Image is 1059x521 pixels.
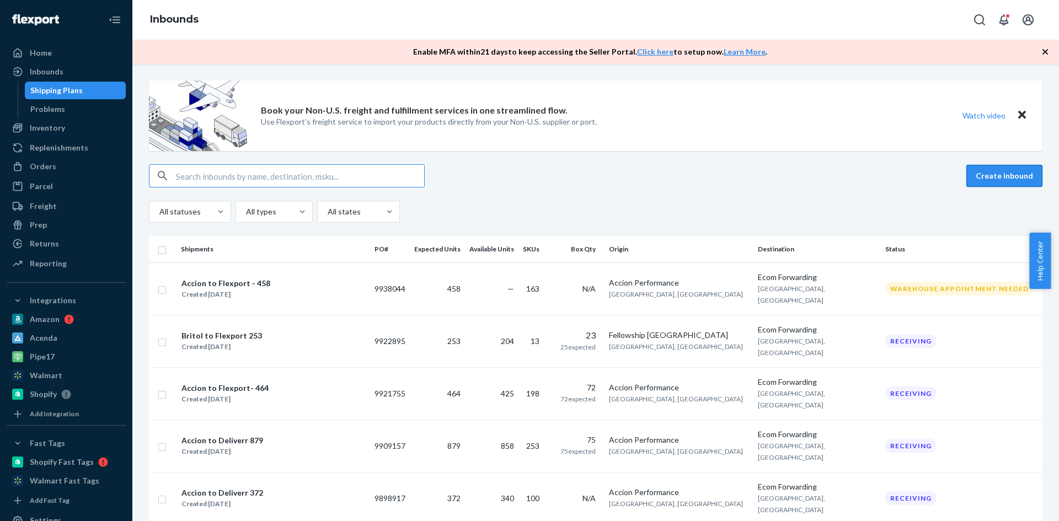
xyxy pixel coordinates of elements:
[1029,233,1051,289] span: Help Center
[447,336,461,346] span: 253
[181,487,263,498] div: Accion to Deliverr 372
[501,389,514,398] span: 425
[758,324,876,335] div: Ecom Forwarding
[7,310,126,328] a: Amazon
[30,122,65,133] div: Inventory
[609,290,743,298] span: [GEOGRAPHIC_DATA], [GEOGRAPHIC_DATA]
[609,330,750,341] div: Fellowship [GEOGRAPHIC_DATA]
[881,236,1042,262] th: Status
[30,314,60,325] div: Amazon
[30,332,57,343] div: Acenda
[413,46,767,57] p: Enable MFA within 21 days to keep accessing the Seller Portal. to setup now. .
[553,382,596,393] div: 72
[609,499,743,508] span: [GEOGRAPHIC_DATA], [GEOGRAPHIC_DATA]
[501,493,514,503] span: 340
[30,409,79,418] div: Add Integration
[181,330,262,341] div: Britol to Flexport 253
[30,66,63,77] div: Inbounds
[30,142,88,153] div: Replenishments
[609,277,750,288] div: Accion Performance
[609,487,750,498] div: Accion Performance
[30,295,76,306] div: Integrations
[7,472,126,490] a: Walmart Fast Tags
[609,447,743,455] span: [GEOGRAPHIC_DATA], [GEOGRAPHIC_DATA]
[181,435,263,446] div: Accion to Deliverr 879
[7,158,126,175] a: Orders
[758,494,825,514] span: [GEOGRAPHIC_DATA], [GEOGRAPHIC_DATA]
[526,389,539,398] span: 198
[609,434,750,445] div: Accion Performance
[7,434,126,452] button: Fast Tags
[7,348,126,366] a: Pipe17
[447,493,461,503] span: 372
[7,407,126,421] a: Add Integration
[605,236,754,262] th: Origin
[758,442,825,461] span: [GEOGRAPHIC_DATA], [GEOGRAPHIC_DATA]
[181,446,263,457] div: Created [DATE]
[560,343,596,351] span: 25 expected
[966,165,1042,187] button: Create inbound
[181,341,262,352] div: Created [DATE]
[370,367,410,420] td: 9921755
[753,236,881,262] th: Destination
[7,178,126,195] a: Parcel
[370,236,410,262] th: PO#
[30,85,83,96] div: Shipping Plans
[7,139,126,157] a: Replenishments
[7,494,126,507] a: Add Fast Tag
[181,289,270,300] div: Created [DATE]
[30,181,53,192] div: Parcel
[181,394,269,405] div: Created [DATE]
[261,104,568,117] p: Book your Non-U.S. freight and fulfillment services in one streamlined flow.
[30,351,55,362] div: Pipe17
[758,272,876,283] div: Ecom Forwarding
[501,441,514,450] span: 858
[518,236,548,262] th: SKUs
[447,389,461,398] span: 464
[7,329,126,347] a: Acenda
[553,434,596,445] div: 75
[1015,108,1029,123] button: Close
[1017,9,1039,31] button: Open account menu
[7,119,126,137] a: Inventory
[582,284,596,293] span: N/A
[181,498,263,509] div: Created [DATE]
[30,258,67,269] div: Reporting
[526,441,539,450] span: 253
[7,216,126,234] a: Prep
[724,47,766,56] a: Learn More
[30,201,57,212] div: Freight
[885,439,937,453] div: Receiving
[526,284,539,293] span: 163
[30,370,62,381] div: Walmart
[30,475,99,486] div: Walmart Fast Tags
[245,206,246,217] input: All types
[447,441,461,450] span: 879
[609,382,750,393] div: Accion Performance
[758,337,825,357] span: [GEOGRAPHIC_DATA], [GEOGRAPHIC_DATA]
[30,47,52,58] div: Home
[582,493,596,503] span: N/A
[758,429,876,440] div: Ecom Forwarding
[30,161,56,172] div: Orders
[885,334,937,348] div: Receiving
[370,420,410,472] td: 9909157
[12,14,59,25] img: Flexport logo
[7,453,126,471] a: Shopify Fast Tags
[7,385,126,403] a: Shopify
[758,377,876,388] div: Ecom Forwarding
[447,284,461,293] span: 458
[370,315,410,367] td: 9922895
[526,493,539,503] span: 100
[30,456,94,468] div: Shopify Fast Tags
[637,47,673,56] a: Click here
[885,282,1034,296] div: Warehouse Appointment Needed
[181,278,270,289] div: Accion to Flexport - 458
[465,236,518,262] th: Available Units
[181,383,269,394] div: Accion to Flexport- 464
[7,367,126,384] a: Walmart
[609,395,743,403] span: [GEOGRAPHIC_DATA], [GEOGRAPHIC_DATA]
[30,219,47,230] div: Prep
[25,82,126,99] a: Shipping Plans
[30,496,69,505] div: Add Fast Tag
